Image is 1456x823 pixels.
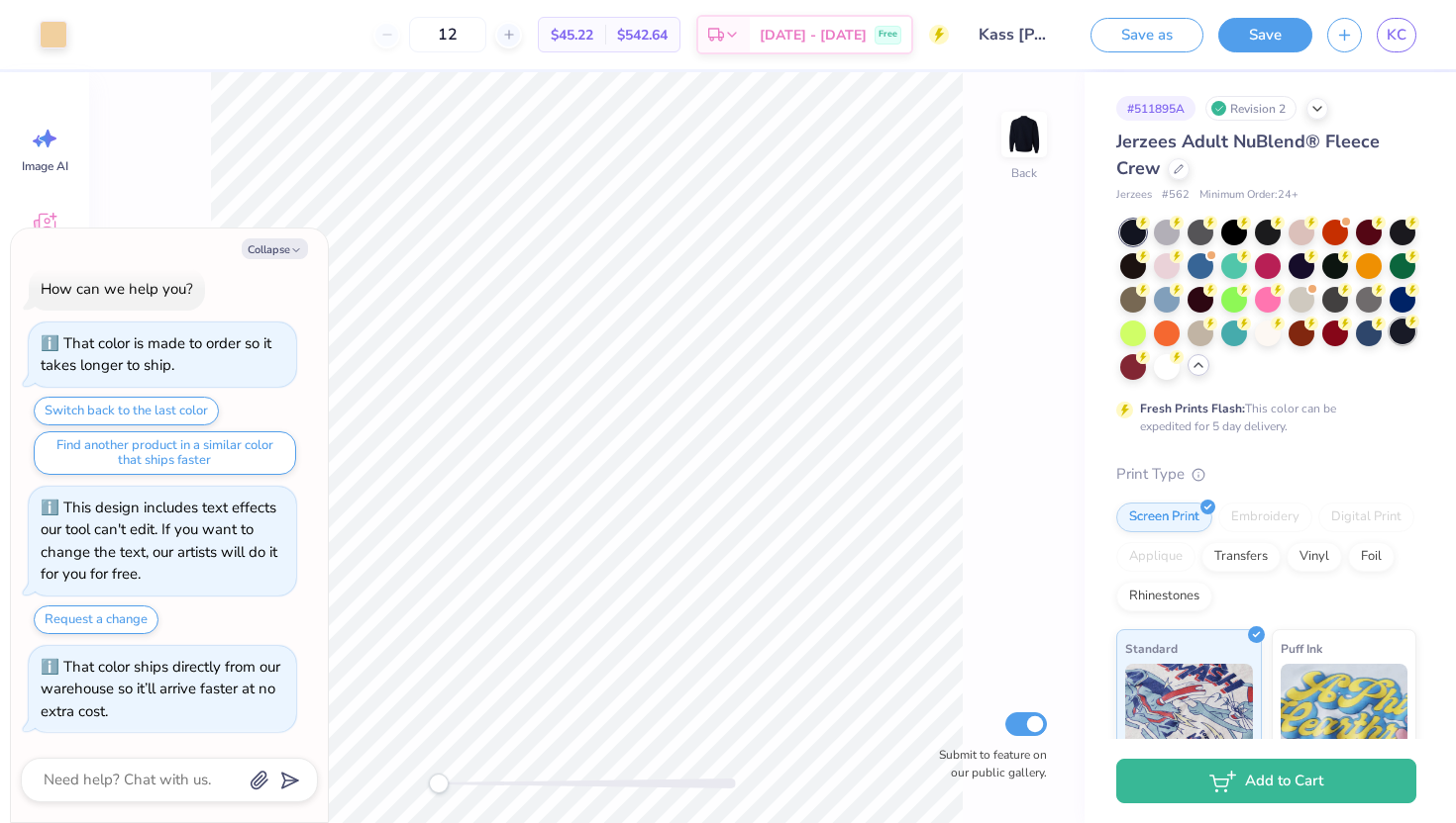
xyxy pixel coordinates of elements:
div: # 511895A [1116,96,1196,121]
img: Puff Ink [1281,664,1408,763]
label: Submit to feature on our public gallery. [928,746,1047,781]
div: That color is made to order so it takes longer to ship. [41,333,271,376]
div: Digital Print [1318,503,1414,532]
input: Untitled Design [964,15,1061,54]
span: Image AI [22,158,68,174]
input: – – [409,17,486,52]
span: Free [879,28,897,42]
div: This color can be expedited for 5 day delivery. [1140,400,1384,435]
span: Jerzees Adult NuBlend® Fleece Crew [1116,130,1380,180]
span: $542.64 [617,25,668,46]
button: Save [1218,18,1312,52]
button: Request a change [34,605,158,634]
span: Jerzees [1116,187,1152,204]
div: Back [1011,164,1037,182]
div: That color ships directly from our warehouse so it’ll arrive faster at no extra cost. [41,657,280,721]
div: How can we help you? [41,279,193,299]
div: Applique [1116,542,1196,572]
div: Embroidery [1218,503,1312,532]
div: This design includes text effects our tool can't edit. If you want to change the text, our artist... [41,498,277,585]
div: Vinyl [1287,542,1342,572]
span: Standard [1125,638,1178,659]
img: Back [1004,115,1044,154]
span: Minimum Order: 24 + [1199,187,1299,204]
button: Add to Cart [1116,759,1416,803]
span: Puff Ink [1281,638,1322,659]
span: $45.22 [551,25,593,46]
div: Accessibility label [429,774,449,793]
div: Screen Print [1116,503,1212,532]
button: Collapse [242,238,308,259]
strong: Fresh Prints Flash: [1140,401,1245,416]
div: Revision 2 [1205,96,1297,121]
img: Standard [1125,664,1253,763]
div: Rhinestones [1116,582,1212,611]
span: # 562 [1162,187,1190,204]
a: KC [1377,18,1416,52]
span: KC [1387,24,1406,46]
div: Transfers [1201,542,1281,572]
button: Save as [1091,18,1203,52]
span: [DATE] - [DATE] [760,25,867,46]
div: Foil [1348,542,1395,572]
div: Print Type [1116,463,1416,486]
button: Find another product in a similar color that ships faster [34,431,296,475]
button: Switch back to the last color [34,397,219,425]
